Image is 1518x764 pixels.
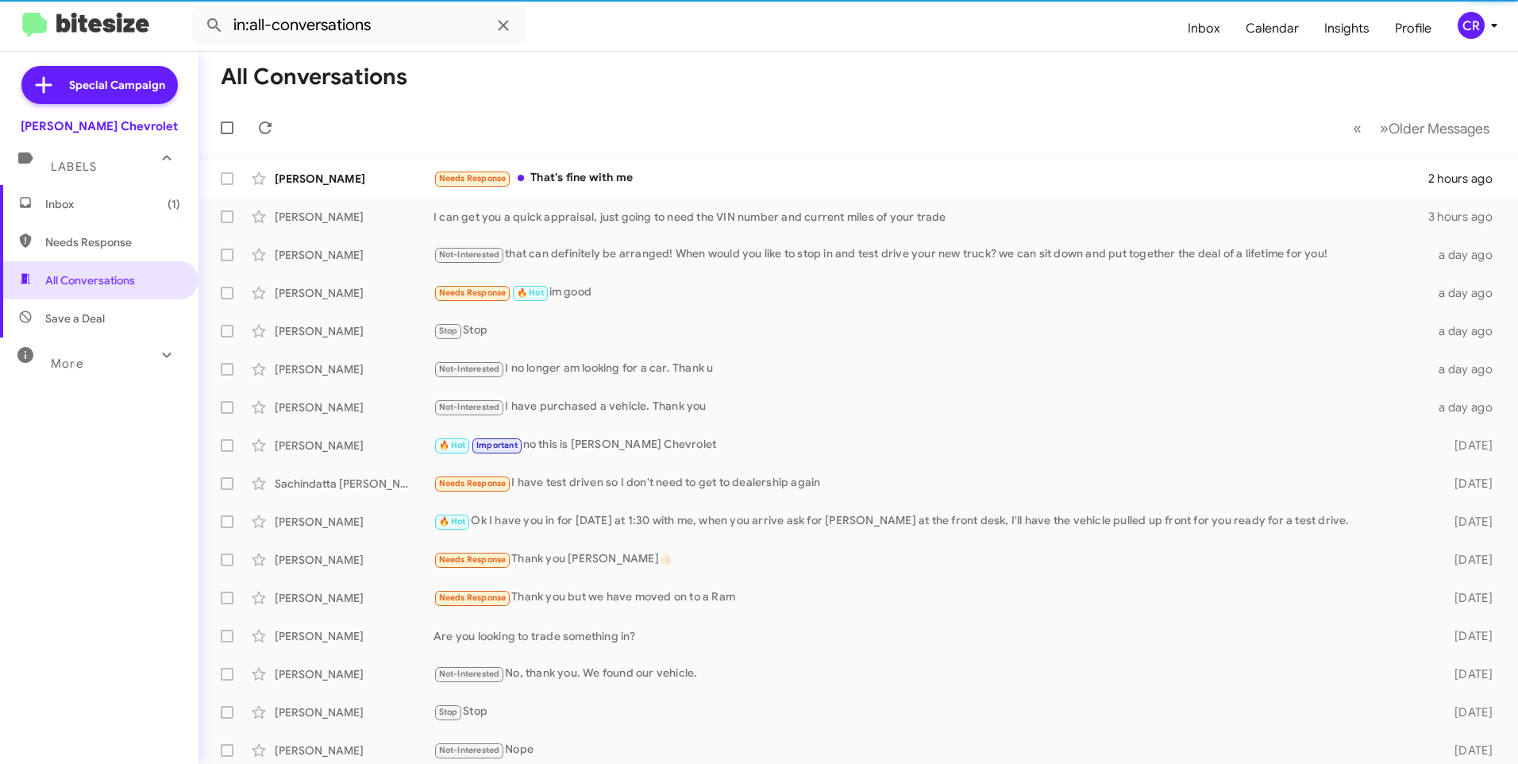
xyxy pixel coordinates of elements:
[1389,120,1489,137] span: Older Messages
[1429,438,1505,453] div: [DATE]
[1343,112,1371,145] button: Previous
[275,476,433,492] div: Sachindatta [PERSON_NAME]
[1380,118,1389,138] span: »
[433,169,1428,187] div: That's fine with me
[275,704,433,720] div: [PERSON_NAME]
[439,669,500,679] span: Not-Interested
[439,287,507,298] span: Needs Response
[1429,514,1505,530] div: [DATE]
[439,249,500,260] span: Not-Interested
[433,512,1429,531] div: Ok I have you in for [DATE] at 1:30 with me, when you arrive ask for [PERSON_NAME] at the front d...
[1429,628,1505,644] div: [DATE]
[439,592,507,603] span: Needs Response
[1458,12,1485,39] div: CR
[1444,12,1501,39] button: CR
[433,322,1429,340] div: Stop
[168,196,180,212] span: (1)
[21,66,178,104] a: Special Campaign
[51,357,83,371] span: More
[45,272,135,288] span: All Conversations
[433,360,1429,378] div: I no longer am looking for a car. Thank u
[439,364,500,374] span: Not-Interested
[275,323,433,339] div: [PERSON_NAME]
[275,552,433,568] div: [PERSON_NAME]
[275,743,433,758] div: [PERSON_NAME]
[1428,209,1505,225] div: 3 hours ago
[275,361,433,377] div: [PERSON_NAME]
[275,171,433,187] div: [PERSON_NAME]
[439,745,500,755] span: Not-Interested
[275,590,433,606] div: [PERSON_NAME]
[433,284,1429,302] div: im good
[21,118,178,134] div: [PERSON_NAME] Chevrolet
[1429,361,1505,377] div: a day ago
[1429,552,1505,568] div: [DATE]
[439,173,507,183] span: Needs Response
[439,707,458,717] span: Stop
[275,399,433,415] div: [PERSON_NAME]
[439,478,507,488] span: Needs Response
[439,402,500,412] span: Not-Interested
[433,665,1429,683] div: No, thank you. We found our vehicle.
[433,628,1429,644] div: Are you looking to trade something in?
[275,628,433,644] div: [PERSON_NAME]
[1175,6,1233,52] a: Inbox
[439,440,466,450] span: 🔥 Hot
[1429,666,1505,682] div: [DATE]
[1429,247,1505,263] div: a day ago
[1429,285,1505,301] div: a day ago
[275,514,433,530] div: [PERSON_NAME]
[1312,6,1382,52] a: Insights
[433,398,1429,416] div: I have purchased a vehicle. Thank you
[476,440,518,450] span: Important
[275,247,433,263] div: [PERSON_NAME]
[275,209,433,225] div: [PERSON_NAME]
[275,666,433,682] div: [PERSON_NAME]
[517,287,544,298] span: 🔥 Hot
[433,436,1429,454] div: no this is [PERSON_NAME] Chevrolet
[439,516,466,527] span: 🔥 Hot
[1429,590,1505,606] div: [DATE]
[192,6,526,44] input: Search
[1428,171,1505,187] div: 2 hours ago
[439,326,458,336] span: Stop
[1370,112,1499,145] button: Next
[275,438,433,453] div: [PERSON_NAME]
[1353,118,1362,138] span: «
[1429,476,1505,492] div: [DATE]
[45,196,180,212] span: Inbox
[433,550,1429,569] div: Thank you [PERSON_NAME]👍🏻
[433,588,1429,607] div: Thank you but we have moved on to a Ram
[221,64,407,90] h1: All Conversations
[1233,6,1312,52] a: Calendar
[433,474,1429,492] div: I have test driven so I don't need to get to dealership again
[1429,704,1505,720] div: [DATE]
[45,234,180,250] span: Needs Response
[433,703,1429,721] div: Stop
[1429,743,1505,758] div: [DATE]
[1429,399,1505,415] div: a day ago
[433,209,1428,225] div: I can get you a quick appraisal, just going to need the VIN number and current miles of your trade
[1382,6,1444,52] a: Profile
[69,77,165,93] span: Special Campaign
[433,741,1429,759] div: Nope
[51,160,97,174] span: Labels
[45,311,105,326] span: Save a Deal
[275,285,433,301] div: [PERSON_NAME]
[1344,112,1499,145] nav: Page navigation example
[433,245,1429,264] div: that can definitely be arranged! When would you like to stop in and test drive your new truck? we...
[1429,323,1505,339] div: a day ago
[439,554,507,565] span: Needs Response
